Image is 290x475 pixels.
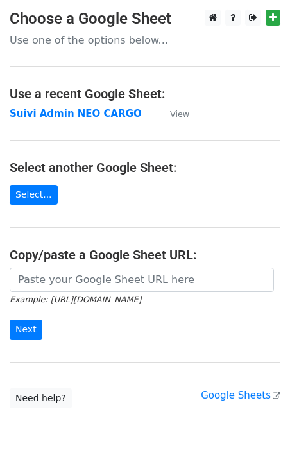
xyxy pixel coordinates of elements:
[10,268,274,292] input: Paste your Google Sheet URL here
[10,295,141,304] small: Example: [URL][DOMAIN_NAME]
[157,108,189,119] a: View
[10,388,72,408] a: Need help?
[10,247,280,263] h4: Copy/paste a Google Sheet URL:
[10,320,42,340] input: Next
[10,160,280,175] h4: Select another Google Sheet:
[10,10,280,28] h3: Choose a Google Sheet
[170,109,189,119] small: View
[10,108,142,119] a: Suivi Admin NEO CARGO
[201,390,280,401] a: Google Sheets
[10,33,280,47] p: Use one of the options below...
[10,185,58,205] a: Select...
[10,86,280,101] h4: Use a recent Google Sheet:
